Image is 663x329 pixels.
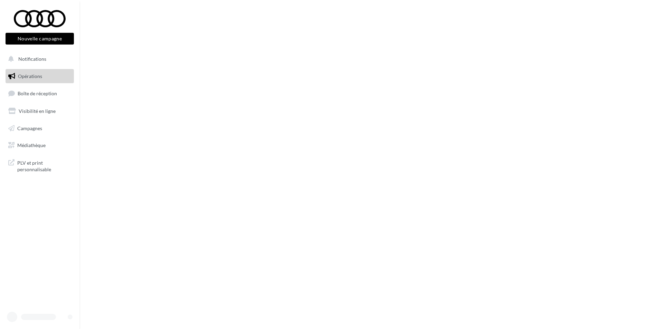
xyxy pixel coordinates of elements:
button: Notifications [4,52,73,66]
span: Boîte de réception [18,90,57,96]
a: Médiathèque [4,138,75,153]
span: Notifications [18,56,46,62]
span: Opérations [18,73,42,79]
span: Visibilité en ligne [19,108,56,114]
span: Campagnes [17,125,42,131]
a: Campagnes [4,121,75,136]
span: Médiathèque [17,142,46,148]
a: Boîte de réception [4,86,75,101]
span: PLV et print personnalisable [17,158,71,173]
a: PLV et print personnalisable [4,155,75,176]
a: Visibilité en ligne [4,104,75,118]
a: Opérations [4,69,75,84]
button: Nouvelle campagne [6,33,74,45]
